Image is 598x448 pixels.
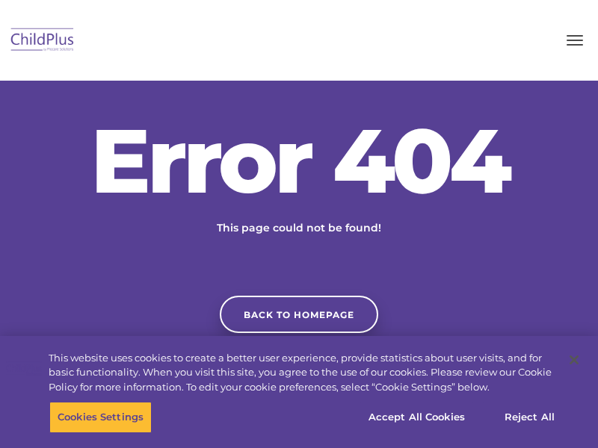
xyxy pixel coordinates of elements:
[142,220,456,236] p: This page could not be found!
[75,116,523,205] h2: Error 404
[558,343,591,376] button: Close
[220,296,378,333] a: Back to homepage
[7,23,78,58] img: ChildPlus by Procare Solutions
[483,402,576,433] button: Reject All
[49,351,556,395] div: This website uses cookies to create a better user experience, provide statistics about user visit...
[49,402,152,433] button: Cookies Settings
[360,402,473,433] button: Accept All Cookies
